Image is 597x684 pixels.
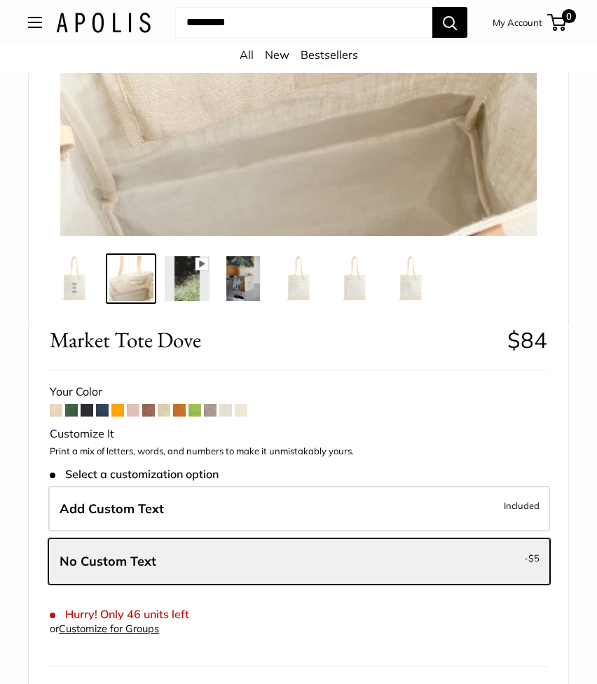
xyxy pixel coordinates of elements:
[493,14,542,31] a: My Account
[60,553,156,569] span: No Custom Text
[50,468,219,481] span: Select a customization option
[389,256,434,301] img: Market Tote Dove
[162,253,212,304] a: Market Tote Dove
[524,550,540,566] span: -
[56,13,151,33] img: Apolis
[218,253,268,304] a: Market Tote Dove
[333,256,378,301] img: Market Tote Dove
[53,256,97,301] img: Market Tote Dove
[507,326,547,354] span: $84
[265,48,289,62] a: New
[50,253,100,304] a: Market Tote Dove
[432,7,467,38] button: Search
[50,327,497,353] span: Market Tote Dove
[109,256,153,301] img: Market Tote Dove
[28,17,42,28] button: Open menu
[48,486,550,532] label: Add Custom Text
[330,253,380,304] a: Market Tote Dove
[59,622,159,635] a: Customize for Groups
[301,48,358,62] a: Bestsellers
[165,256,210,301] img: Market Tote Dove
[50,620,159,638] div: or
[175,7,432,38] input: Search...
[60,501,164,517] span: Add Custom Text
[549,14,566,31] a: 0
[50,608,189,621] span: Hurry! Only 46 units left
[240,48,254,62] a: All
[50,445,547,459] p: Print a mix of letters, words, and numbers to make it unmistakably yours.
[528,552,540,564] span: $5
[50,382,547,403] div: Your Color
[221,256,266,301] img: Market Tote Dove
[562,9,576,23] span: 0
[386,253,437,304] a: Market Tote Dove
[504,497,540,514] span: Included
[106,253,156,304] a: Market Tote Dove
[274,253,324,304] a: Market Tote Dove
[48,538,550,585] label: Leave Blank
[277,256,322,301] img: Market Tote Dove
[50,424,547,445] div: Customize It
